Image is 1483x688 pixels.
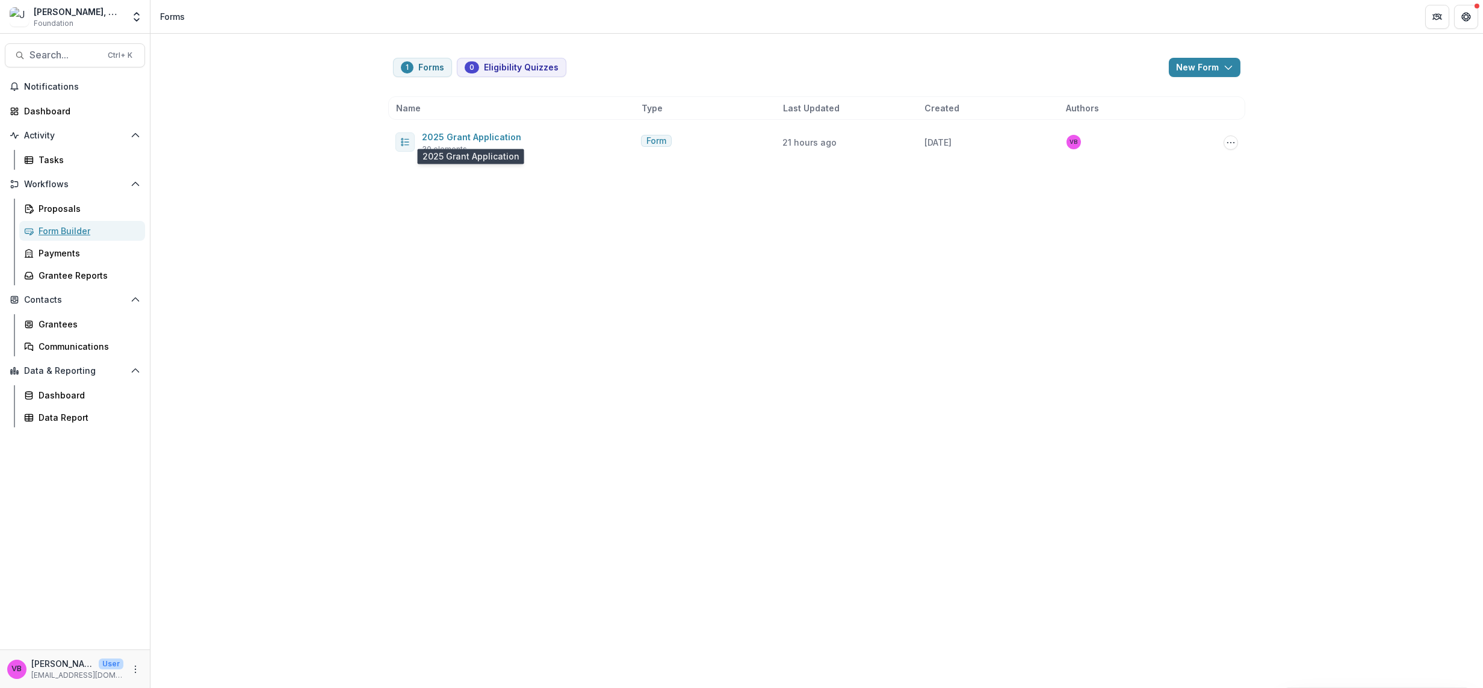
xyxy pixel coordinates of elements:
div: Tasks [39,153,135,166]
span: Name [396,102,421,114]
a: Form Builder [19,221,145,241]
button: Open Contacts [5,290,145,309]
a: Dashboard [5,101,145,121]
div: Velma Brooks-Benson [12,665,22,673]
div: Form Builder [39,225,135,237]
button: Open Workflows [5,175,145,194]
button: New Form [1169,58,1240,77]
a: 2025 Grant Application [422,132,521,142]
div: Velma Brooks-Benson [1070,139,1077,145]
button: Partners [1425,5,1449,29]
button: Options [1224,135,1238,150]
span: Notifications [24,82,140,92]
span: 21 hours ago [783,137,837,147]
span: Data & Reporting [24,366,126,376]
p: User [99,659,123,669]
span: Workflows [24,179,126,190]
div: Dashboard [24,105,135,117]
button: Forms [393,58,452,77]
button: Open Data & Reporting [5,361,145,380]
a: Dashboard [19,385,145,405]
nav: breadcrumb [155,8,190,25]
button: Open entity switcher [128,5,145,29]
span: Form [646,136,666,146]
div: Dashboard [39,389,135,401]
img: Joseph A. Bailey II, M.D. Foundation [10,7,29,26]
div: Forms [160,10,185,23]
div: [PERSON_NAME], M.D. Foundation [34,5,123,18]
span: Activity [24,131,126,141]
span: Last Updated [783,102,840,114]
div: Ctrl + K [105,49,135,62]
a: Grantees [19,314,145,334]
a: Grantee Reports [19,265,145,285]
button: More [128,662,143,677]
span: 1 [406,63,409,72]
a: Data Report [19,408,145,427]
span: Type [642,102,663,114]
button: Search... [5,43,145,67]
button: Open Activity [5,126,145,145]
span: Search... [29,49,101,61]
button: Get Help [1454,5,1478,29]
span: Foundation [34,18,73,29]
div: Grantees [39,318,135,330]
span: 30 elements [422,144,467,155]
div: Payments [39,247,135,259]
button: Notifications [5,77,145,96]
div: Communications [39,340,135,353]
span: Contacts [24,295,126,305]
div: Grantee Reports [39,269,135,282]
p: [PERSON_NAME] [31,657,94,670]
span: Authors [1066,102,1099,114]
a: Payments [19,243,145,263]
a: Proposals [19,199,145,218]
span: Created [924,102,959,114]
div: Proposals [39,202,135,215]
span: [DATE] [924,137,952,147]
span: 0 [469,63,474,72]
button: Eligibility Quizzes [457,58,566,77]
a: Communications [19,336,145,356]
a: Tasks [19,150,145,170]
div: Data Report [39,411,135,424]
p: [EMAIL_ADDRESS][DOMAIN_NAME] [31,670,123,681]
